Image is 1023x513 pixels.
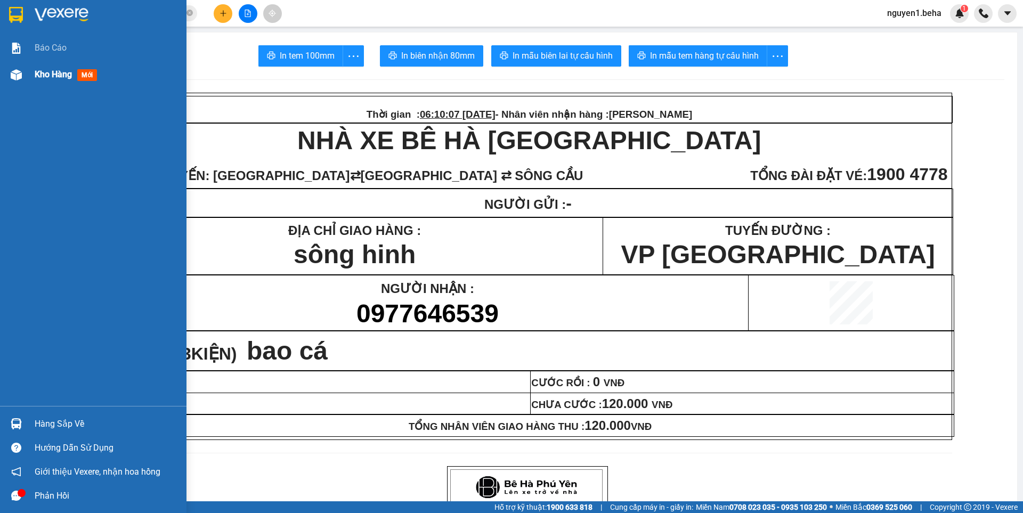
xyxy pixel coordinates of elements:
span: | [600,501,602,513]
strong: ĐỊA CHỈ GIAO HÀNG : [288,223,421,238]
span: Thời gian : - Nhân viên nhận hàng : [367,109,692,120]
button: aim [263,4,282,23]
span: Miền Nam [696,501,827,513]
span: printer [267,51,275,61]
button: plus [214,4,232,23]
span: In tem 100mm [280,49,335,62]
sup: 1 [961,5,968,12]
span: ⚪️ [830,505,833,509]
span: TỔNG ĐÀI ĐẶT VÉ: [750,168,867,183]
span: Cung cấp máy in - giấy in: [610,501,693,513]
span: KIỆN) [191,344,237,363]
span: question-circle [11,443,21,453]
strong: 0369 525 060 [866,503,912,511]
img: warehouse-icon [11,418,22,429]
span: 06:10:07 [DATE] [63,18,139,29]
span: printer [500,51,508,61]
button: printerIn mẫu tem hàng tự cấu hình [629,45,767,67]
span: TUYẾN ĐƯỜNG : [725,223,831,238]
span: 120.000 [584,418,631,433]
button: printerIn mẫu biên lai tự cấu hình [491,45,621,67]
span: 1900 4778 [867,165,947,184]
span: Thời gian : - Nhân viên nhận hàng : [10,18,336,29]
img: phone-icon [979,9,988,18]
span: CƯỚC RỒI : [531,377,624,388]
span: printer [637,51,646,61]
button: caret-down [998,4,1017,23]
div: Phản hồi [35,488,178,504]
button: more [767,45,788,67]
img: solution-icon [11,43,22,54]
span: CHƯA CƯỚC : [531,399,672,410]
span: TUYẾN: [GEOGRAPHIC_DATA] [163,168,350,183]
button: printerIn biên nhận 80mm [380,45,483,67]
span: In biên nhận 80mm [401,49,475,62]
span: Kho hàng [35,69,72,79]
img: icon-new-feature [955,9,964,18]
strong: 0708 023 035 - 0935 103 250 [729,503,827,511]
button: more [343,45,364,67]
span: Giới thiệu Vexere, nhận hoa hồng [35,465,160,478]
span: 0977646539 [356,299,499,328]
span: [GEOGRAPHIC_DATA] ⇄ SÔNG CẦU [361,168,583,183]
span: aim [269,10,276,17]
strong: NHÀ XE BÊ HÀ [GEOGRAPHIC_DATA] [297,126,761,154]
span: caret-down [1003,9,1012,18]
img: warehouse-icon [11,69,22,80]
span: 120.000 [602,396,648,411]
span: message [11,491,21,501]
span: Miền Bắc [835,501,912,513]
img: logo-vxr [9,7,23,23]
span: bao cá [247,337,328,365]
span: 06:10:07 [DATE] [420,109,496,120]
span: close-circle [186,10,193,16]
button: printerIn tem 100mm [258,45,343,67]
button: file-add [239,4,257,23]
span: notification [11,467,21,477]
span: In mẫu tem hàng tự cấu hình [650,49,759,62]
span: nguyen1.beha [879,6,950,20]
span: close-circle [186,9,193,19]
span: | [920,501,922,513]
span: TỔNG NHÂN VIÊN GIAO HÀNG THU : [409,421,652,432]
span: VNĐ [600,377,624,388]
div: Hướng dẫn sử dụng [35,440,178,456]
span: VNĐ [648,399,672,410]
span: file-add [244,10,251,17]
span: VP [GEOGRAPHIC_DATA] [621,240,935,268]
span: sông hinh [294,240,416,268]
span: more [343,50,363,63]
span: VNĐ [584,421,652,432]
span: printer [388,51,397,61]
span: Hỗ trợ kỹ thuật: [494,501,592,513]
span: more [767,50,787,63]
span: - [566,193,572,213]
div: Hàng sắp về [35,416,178,432]
span: NGƯỜI GỬI : [484,197,575,211]
strong: 1900 633 818 [547,503,592,511]
span: mới [77,69,97,81]
span: copyright [964,503,971,511]
span: 1 [962,5,966,12]
span: In mẫu biên lai tự cấu hình [513,49,613,62]
span: ⇄ [350,168,361,183]
span: NGƯỜI NHẬN : [381,281,474,296]
span: 0 [593,374,600,389]
span: Báo cáo [35,41,67,54]
span: plus [220,10,227,17]
span: [PERSON_NAME] [609,109,693,120]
